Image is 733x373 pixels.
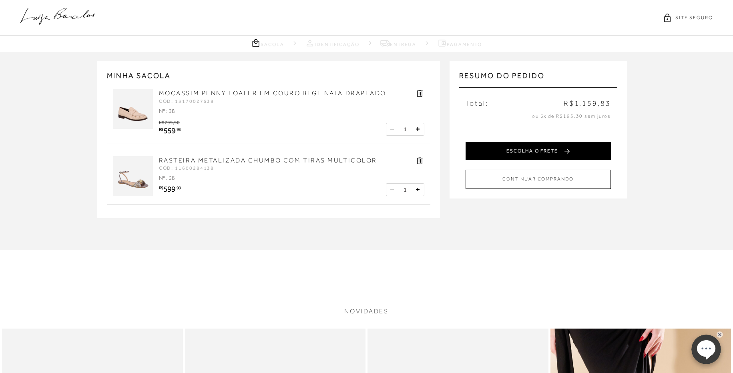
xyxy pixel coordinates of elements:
h3: Resumo do pedido [459,71,617,88]
span: CÓD: 11600284138 [159,165,215,171]
a: RASTEIRA METALIZADA CHUMBO COM TIRAS MULTICOLOR [159,157,377,164]
a: Entrega [380,38,416,48]
span: 1 [404,186,407,193]
button: CONTINUAR COMPRANDO [466,170,611,189]
a: Identificação [305,38,359,48]
span: Nº : 38 [159,108,175,114]
p: ou 6x de R$193,30 sem juros [466,113,611,120]
a: Pagamento [437,38,482,48]
span: CÓD: 13170027538 [159,98,215,104]
span: 1 [404,126,407,133]
img: RASTEIRA METALIZADA CHUMBO COM TIRAS MULTICOLOR [113,156,153,196]
span: R$799,90 [159,120,180,125]
a: MOCASSIM PENNY LOAFER EM COURO BEGE NATA DRAPEADO [159,90,386,97]
img: MOCASSIM PENNY LOAFER EM COURO BEGE NATA DRAPEADO [113,89,153,129]
span: Total: [466,98,488,108]
a: Sacola [251,38,284,48]
span: SITE SEGURO [675,14,713,21]
button: ESCOLHA O FRETE [466,142,611,160]
h2: MINHA SACOLA [107,71,430,81]
span: R$1.159,83 [564,98,611,108]
span: Nº : 38 [159,174,175,181]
